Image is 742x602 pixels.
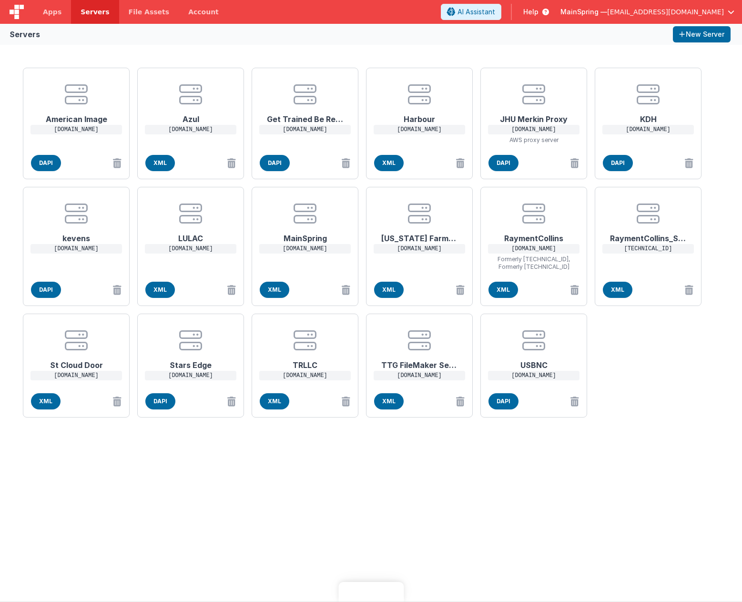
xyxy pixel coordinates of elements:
[488,244,579,254] p: [DOMAIN_NAME]
[488,282,518,298] span: XML
[496,106,572,125] h1: JHU Merkin Proxy
[496,225,572,244] h1: RaymentCollins
[267,225,343,244] h1: MainSpring
[381,225,457,244] h1: [US_STATE] Farm Bureau
[152,106,229,125] h1: Azul
[374,371,465,380] p: [DOMAIN_NAME]
[488,393,518,409] span: DAPI
[145,125,236,134] p: [DOMAIN_NAME]
[30,125,122,134] p: [DOMAIN_NAME]
[374,244,465,254] p: [DOMAIN_NAME]
[30,371,122,380] p: [DOMAIN_NAME]
[374,282,404,298] span: XML
[10,29,40,40] div: Servers
[496,136,572,144] p: AWS proxy server
[488,155,518,171] span: DAPI
[259,125,351,134] p: [DOMAIN_NAME]
[488,125,579,134] p: [DOMAIN_NAME]
[259,244,351,254] p: [DOMAIN_NAME]
[338,582,404,602] iframe: Marker.io feedback button
[560,7,734,17] button: MainSpring — [EMAIL_ADDRESS][DOMAIN_NAME]
[30,244,122,254] p: [DOMAIN_NAME]
[260,393,289,409] span: XML
[31,282,61,298] span: DAPI
[81,7,109,17] span: Servers
[602,244,694,254] p: [TECHNICAL_ID]
[31,155,61,171] span: DAPI
[602,125,694,134] p: [DOMAIN_NAME]
[374,393,404,409] span: XML
[374,125,465,134] p: [DOMAIN_NAME]
[603,282,632,298] span: XML
[603,155,633,171] span: DAPI
[496,255,572,271] p: Formerly [TECHNICAL_ID], Formerly [TECHNICAL_ID]
[145,371,236,380] p: [DOMAIN_NAME]
[38,352,114,371] h1: St Cloud Door
[152,225,229,244] h1: LULAC
[607,7,724,17] span: [EMAIL_ADDRESS][DOMAIN_NAME]
[488,371,579,380] p: [DOMAIN_NAME]
[523,7,539,17] span: Help
[145,393,175,409] span: DAPI
[145,282,175,298] span: XML
[260,282,289,298] span: XML
[374,155,404,171] span: XML
[381,352,457,371] h1: TTG FileMaker Server
[145,244,236,254] p: [DOMAIN_NAME]
[457,7,495,17] span: AI Assistant
[673,26,731,42] button: New Server
[259,371,351,380] p: [DOMAIN_NAME]
[145,155,175,171] span: XML
[441,4,501,20] button: AI Assistant
[38,225,114,244] h1: kevens
[610,106,686,125] h1: KDH
[267,352,343,371] h1: TRLLC
[381,106,457,125] h1: Harbour
[260,155,290,171] span: DAPI
[560,7,607,17] span: MainSpring —
[267,106,343,125] h1: Get Trained Be Ready
[43,7,61,17] span: Apps
[610,225,686,244] h1: RaymentCollins_SapporoStockroom
[152,352,229,371] h1: Stars Edge
[129,7,170,17] span: File Assets
[38,106,114,125] h1: American Image
[31,393,61,409] span: XML
[496,352,572,371] h1: USBNC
